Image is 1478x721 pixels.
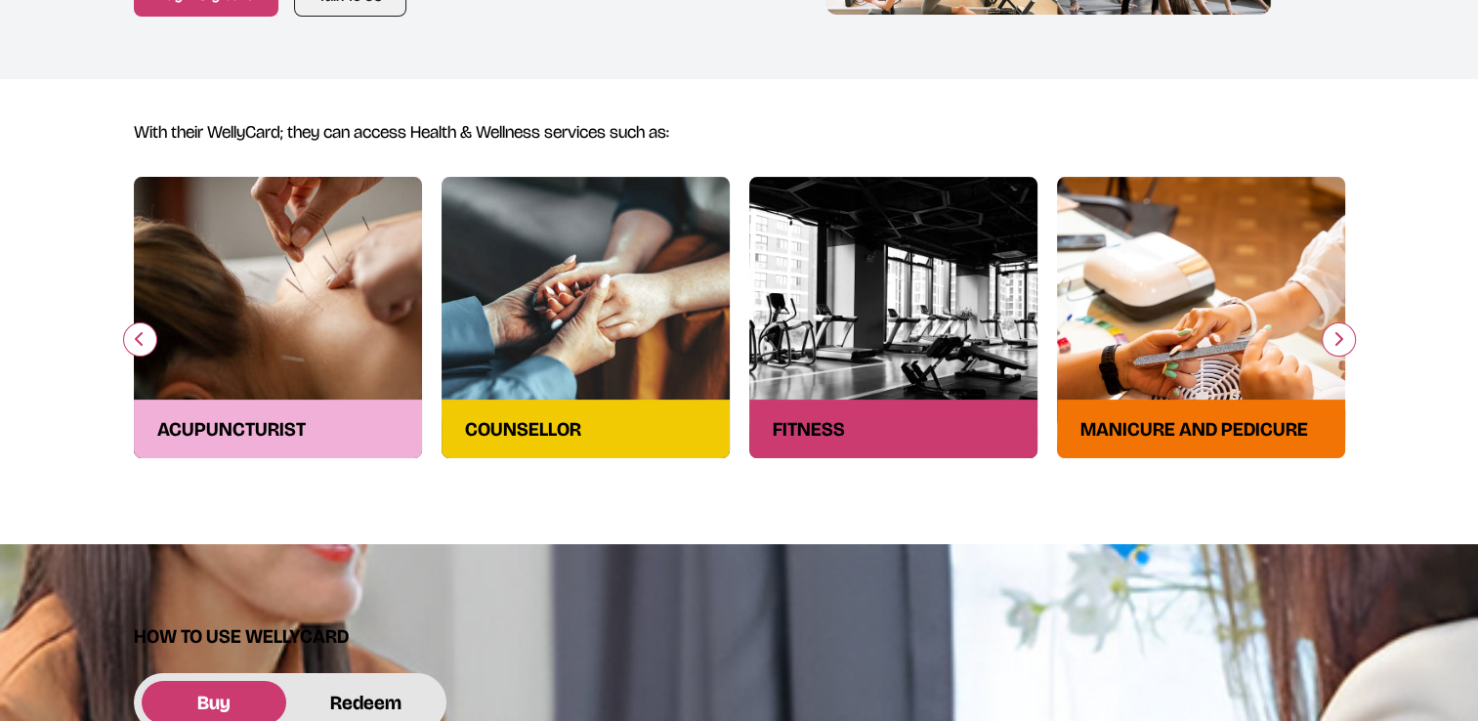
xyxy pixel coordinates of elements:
div: acupuncturist [134,400,422,458]
div: Fitness [749,400,1037,458]
h5: With their WellyCard; they can access Health & Wellness services such as: [134,118,1345,146]
div: Manicure and Pedicure [1057,400,1345,458]
h3: How to Use Wellycard [134,622,603,650]
div: counsellor [442,400,730,458]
